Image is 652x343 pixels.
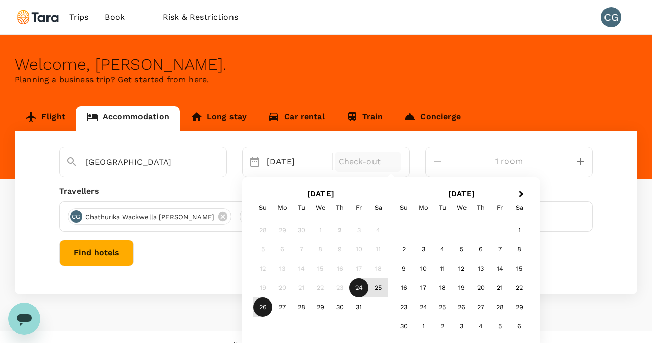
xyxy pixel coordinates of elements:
div: Choose Thursday, November 27th, 2025 [471,298,490,317]
div: Thursday [330,198,349,218]
div: Choose Saturday, November 22nd, 2025 [509,279,529,298]
button: Find hotels [59,240,134,266]
h2: [DATE] [391,189,532,198]
div: Not available Sunday, September 28th, 2025 [253,221,272,240]
div: Choose Sunday, November 23rd, 2025 [394,298,413,317]
div: Not available Friday, October 10th, 2025 [349,240,368,260]
div: Not available Monday, October 6th, 2025 [272,240,292,260]
div: Choose Monday, December 1st, 2025 [413,317,433,336]
div: Choose Friday, October 31st, 2025 [349,298,368,317]
div: Not available Tuesday, October 14th, 2025 [292,260,311,279]
div: Tuesday [292,198,311,218]
div: Choose Thursday, November 20th, 2025 [471,279,490,298]
div: Choose Wednesday, November 26th, 2025 [452,298,471,317]
div: Saturday [509,198,529,218]
div: Not available Saturday, October 18th, 2025 [368,260,388,279]
a: Train [336,106,394,131]
div: Not available Wednesday, October 15th, 2025 [311,260,330,279]
button: Open [219,161,221,163]
div: Not available Monday, September 29th, 2025 [272,221,292,240]
div: Choose Friday, December 5th, 2025 [490,317,509,336]
p: Planning a business trip? Get started from here. [15,74,637,86]
div: Choose Monday, November 3rd, 2025 [413,240,433,260]
button: decrease [574,156,586,168]
span: Book [105,11,125,23]
div: Not available Sunday, October 5th, 2025 [253,240,272,260]
div: Choose Saturday, December 6th, 2025 [509,317,529,336]
div: Choose Sunday, November 2nd, 2025 [394,240,413,260]
div: Choose Friday, November 28th, 2025 [490,298,509,317]
div: Not available Monday, October 20th, 2025 [272,279,292,298]
div: Choose Saturday, October 25th, 2025 [368,279,388,298]
div: Choose Monday, November 24th, 2025 [413,298,433,317]
div: Not available Wednesday, October 8th, 2025 [311,240,330,260]
div: Not available Saturday, October 4th, 2025 [368,221,388,240]
div: Not available Tuesday, September 30th, 2025 [292,221,311,240]
input: Add rooms [452,153,566,169]
div: Choose Monday, October 27th, 2025 [272,298,292,317]
a: Accommodation [76,106,180,131]
div: Choose Thursday, November 6th, 2025 [471,240,490,260]
div: Monday [272,198,292,218]
div: Not available Friday, October 24th, 2025 [349,279,368,298]
div: Not available Wednesday, October 1st, 2025 [311,221,330,240]
a: Flight [15,106,76,131]
div: CG [601,7,621,27]
div: Choose Sunday, October 26th, 2025 [253,298,272,317]
div: CGChathurika Wackwella [PERSON_NAME] [68,208,231,225]
div: Choose Monday, November 17th, 2025 [413,279,433,298]
div: Choose Tuesday, December 2nd, 2025 [433,317,452,336]
div: Not available Friday, October 17th, 2025 [349,260,368,279]
div: Not available Wednesday, October 22nd, 2025 [311,279,330,298]
button: Next Month [514,187,530,203]
div: Choose Thursday, October 30th, 2025 [330,298,349,317]
div: Not available Sunday, October 12th, 2025 [253,260,272,279]
div: Not available Monday, October 13th, 2025 [272,260,292,279]
div: Choose Wednesday, November 12th, 2025 [452,260,471,279]
div: Not available Thursday, October 9th, 2025 [330,240,349,260]
div: Choose Sunday, November 9th, 2025 [394,260,413,279]
div: Wednesday [452,198,471,218]
iframe: Button to launch messaging window [8,303,40,335]
p: Check-out [339,156,398,168]
div: Choose Saturday, November 8th, 2025 [509,240,529,260]
div: Choose Saturday, November 29th, 2025 [509,298,529,317]
div: Month November, 2025 [394,221,529,336]
a: Long stay [180,106,257,131]
div: Saturday [368,198,388,218]
div: Tuesday [433,198,452,218]
a: Car rental [257,106,336,131]
div: Choose Wednesday, November 19th, 2025 [452,279,471,298]
div: Choose Wednesday, October 29th, 2025 [311,298,330,317]
div: Choose Monday, November 10th, 2025 [413,260,433,279]
div: Not available Thursday, October 2nd, 2025 [330,221,349,240]
div: Choose Tuesday, November 25th, 2025 [433,298,452,317]
div: Choose Thursday, November 13th, 2025 [471,260,490,279]
div: Choose Friday, November 21st, 2025 [490,279,509,298]
div: Not available Sunday, October 19th, 2025 [253,279,272,298]
div: Choose Wednesday, December 3rd, 2025 [452,317,471,336]
div: Choose Wednesday, November 5th, 2025 [452,240,471,260]
div: Choose Tuesday, November 4th, 2025 [433,240,452,260]
div: Choose Thursday, December 4th, 2025 [471,317,490,336]
span: Risk & Restrictions [163,11,238,23]
div: Month October, 2025 [253,221,388,317]
div: Sunday [253,198,272,218]
div: Monday [413,198,433,218]
div: Choose Friday, November 14th, 2025 [490,260,509,279]
div: Not available Tuesday, October 21st, 2025 [292,279,311,298]
div: Not available Thursday, October 23rd, 2025 [330,279,349,298]
div: Sunday [394,198,413,218]
div: Choose Sunday, November 16th, 2025 [394,279,413,298]
div: Choose Saturday, November 1st, 2025 [509,221,529,240]
div: Choose Tuesday, October 28th, 2025 [292,298,311,317]
input: Search cities, hotels, work locations [86,154,192,170]
div: Not available Thursday, October 16th, 2025 [330,260,349,279]
div: Choose Saturday, November 15th, 2025 [509,260,529,279]
div: Thursday [471,198,490,218]
a: Concierge [393,106,471,131]
div: Not available Saturday, October 11th, 2025 [368,240,388,260]
div: CG [70,210,82,223]
h2: [DATE] [250,189,391,198]
span: Trips [69,11,89,23]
